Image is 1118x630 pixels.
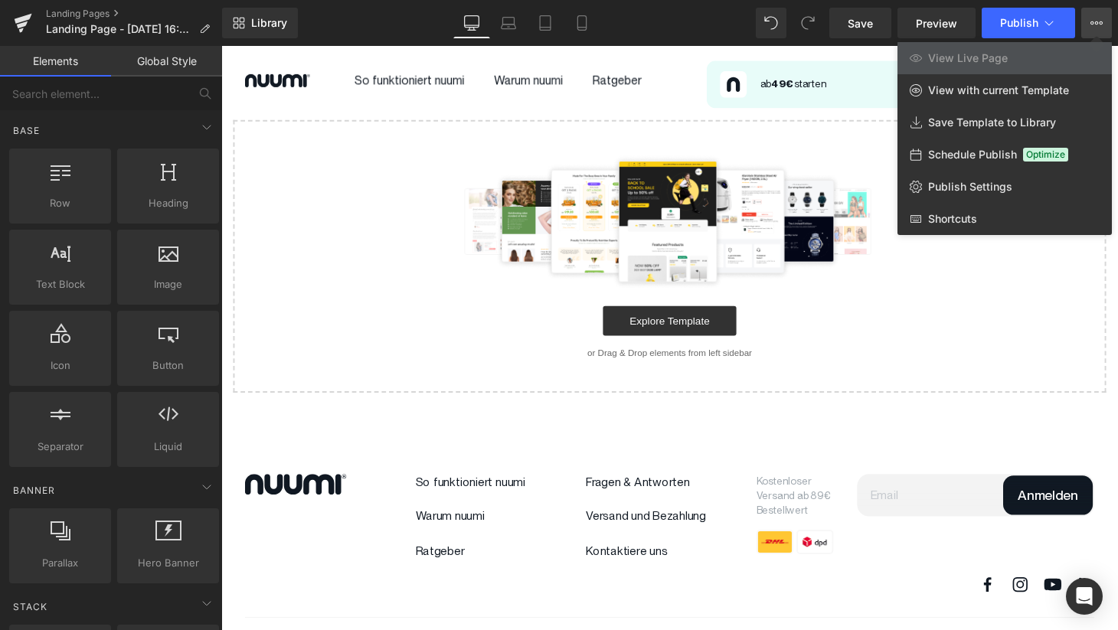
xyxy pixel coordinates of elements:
span: Optimize [1023,148,1068,162]
span: Separator [14,439,106,455]
a: Ratgeber [201,514,251,529]
a: Preview [897,8,976,38]
a: Tablet [527,8,564,38]
span: Stack [11,599,49,614]
button: Redo [793,8,823,38]
span: Save Template to Library [928,116,1056,129]
span: Heading [122,195,214,211]
a: Laptop [490,8,527,38]
span: View with current Template [928,83,1069,97]
span: Shortcuts [928,212,977,226]
input: Email [657,442,806,486]
span: Liquid [122,439,214,455]
span: Publish Settings [928,180,1012,194]
span: Publish [1000,17,1038,29]
a: Youtube link [850,547,868,566]
img: DHL logotype [553,500,591,525]
a: Mobile [564,8,600,38]
span: Text Block [14,276,106,292]
span: Parallax [14,555,106,571]
span: Schedule Publish [928,148,1017,162]
span: Row [14,195,106,211]
span: Library [251,16,287,30]
span: View Live Page [928,51,1008,65]
a: Explore Template [394,269,532,299]
span: Landing Page - [DATE] 16:02:10 [46,23,193,35]
span: Preview [916,15,957,31]
a: Kontaktiere uns [377,514,461,529]
div: Open Intercom Messenger [1066,578,1103,615]
a: Linkedin link [884,547,902,566]
a: So funktioniert nuumi [201,443,314,458]
a: Facebook link [783,547,801,566]
a: Desktop [453,8,490,38]
button: Anmelden [808,444,901,485]
span: Image [122,276,214,292]
a: Global Style [111,46,222,77]
a: Versand und Bezahlung [377,478,501,493]
a: New Library [222,8,298,38]
p: or Drag & Drop elements from left sidebar [37,312,890,322]
span: Save [848,15,873,31]
span: Base [11,123,41,138]
span: Icon [14,357,106,374]
a: Warum nuumi [201,478,272,493]
p: Kostenloser Versand ab 89€ Bestellwert [553,442,642,488]
span: Banner [11,483,57,498]
button: Undo [756,8,786,38]
span: Button [122,357,214,374]
button: Publish [982,8,1075,38]
a: Fragen & Antworten [377,443,484,458]
span: Hero Banner [122,555,214,571]
a: Landing Pages [46,8,222,20]
img: nuumi [25,442,129,464]
a: Instagram link [816,547,835,566]
img: DPD logotype [594,500,633,525]
button: View Live PageView with current TemplateSave Template to LibrarySchedule PublishOptimizePublish S... [1081,8,1112,38]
